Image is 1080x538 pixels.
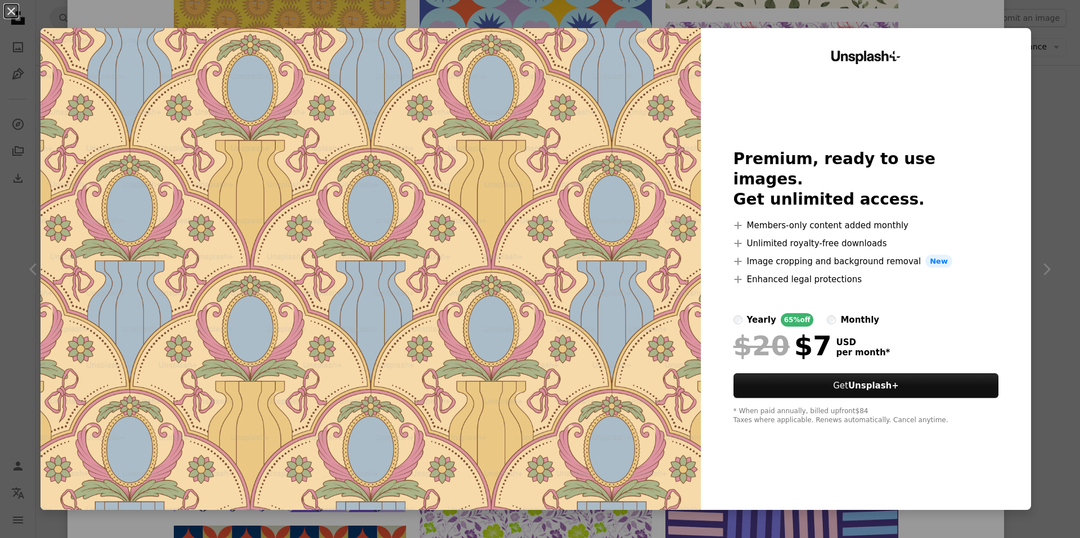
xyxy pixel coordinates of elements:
input: monthly [827,315,836,324]
div: * When paid annually, billed upfront $84 Taxes where applicable. Renews automatically. Cancel any... [733,407,999,425]
span: per month * [836,347,890,358]
input: yearly65%off [733,315,742,324]
li: Members-only content added monthly [733,219,999,232]
li: Image cropping and background removal [733,255,999,268]
li: Enhanced legal protections [733,273,999,286]
div: yearly [747,313,776,327]
span: $20 [733,331,790,360]
button: GetUnsplash+ [733,373,999,398]
h2: Premium, ready to use images. Get unlimited access. [733,149,999,210]
span: New [925,255,952,268]
div: 65% off [781,313,814,327]
div: monthly [840,313,879,327]
div: $7 [733,331,832,360]
li: Unlimited royalty-free downloads [733,237,999,250]
strong: Unsplash+ [848,381,899,391]
span: USD [836,337,890,347]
